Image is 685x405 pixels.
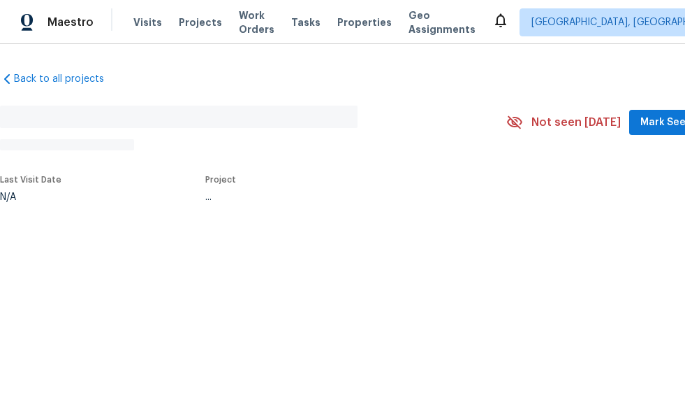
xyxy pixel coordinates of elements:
[531,115,621,129] span: Not seen [DATE]
[179,15,222,29] span: Projects
[205,176,236,184] span: Project
[47,15,94,29] span: Maestro
[337,15,392,29] span: Properties
[291,17,321,27] span: Tasks
[133,15,162,29] span: Visits
[408,8,476,36] span: Geo Assignments
[239,8,274,36] span: Work Orders
[205,192,473,202] div: ...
